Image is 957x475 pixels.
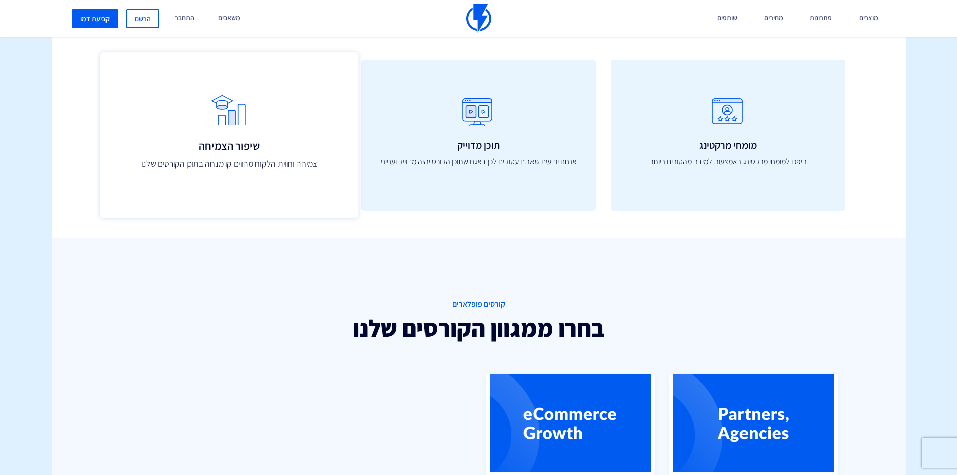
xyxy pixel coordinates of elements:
h3: שיפור הצמיחה [111,140,347,152]
p: היפכו למומחי מרקטינג באמצעות למידה מהטובים ביותר [621,156,835,168]
h2: בחרו ממגוון הקורסים שלנו [112,315,845,341]
h3: תוכן מדוייק [371,140,586,151]
a: הרשם [126,9,159,28]
p: צמיחה וחווית הלקוח מהווים קו מנחה בתוכן הקורסים שלנו [111,158,347,171]
span: קורסים פופלארים [112,299,845,310]
a: קביעת דמו [72,9,118,28]
p: אנחנו יודעים שאתם עסוקים לכן דאגנו שתוכן הקורס יהיה מדוייק וענייני [371,156,586,168]
h3: מומחי מרקטינג [621,140,835,151]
